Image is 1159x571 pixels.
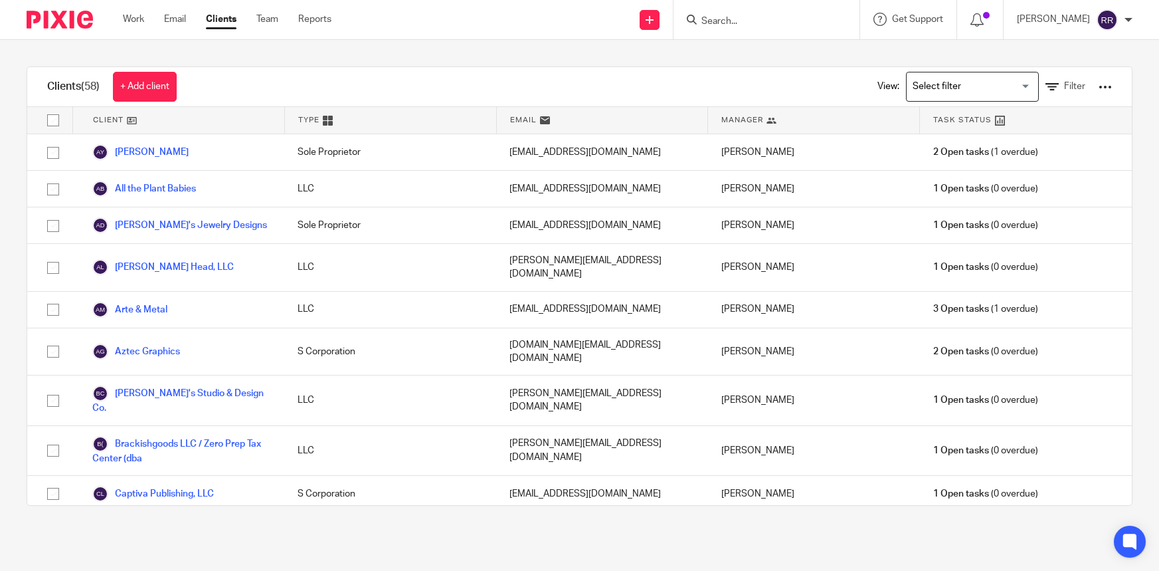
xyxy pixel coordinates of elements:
div: LLC [284,171,496,207]
span: (0 overdue) [933,345,1038,358]
img: svg%3E [92,259,108,275]
a: Reports [298,13,331,26]
input: Search for option [908,75,1031,98]
div: [PERSON_NAME] [708,328,920,376]
div: S Corporation [284,328,496,376]
img: svg%3E [92,436,108,452]
a: Clients [206,13,236,26]
h1: Clients [47,80,100,94]
span: (0 overdue) [933,394,1038,407]
div: LLC [284,426,496,475]
div: [PERSON_NAME] [708,426,920,475]
span: 3 Open tasks [933,302,989,316]
img: svg%3E [92,486,108,502]
div: S Corporation [284,476,496,512]
img: svg%3E [92,386,108,401]
span: (0 overdue) [933,444,1038,457]
span: 1 Open tasks [933,261,989,274]
div: [PERSON_NAME] [708,292,920,328]
div: [PERSON_NAME] [708,134,920,170]
div: [PERSON_NAME] [708,376,920,425]
span: Email [510,114,537,126]
span: (0 overdue) [933,182,1038,195]
a: [PERSON_NAME]'s Jewelry Designs [92,217,267,233]
a: All the Plant Babies [92,181,196,197]
div: [PERSON_NAME][EMAIL_ADDRESS][DOMAIN_NAME] [496,376,708,425]
div: LLC [284,376,496,425]
a: Aztec Graphics [92,344,180,360]
div: [PERSON_NAME] [708,207,920,243]
span: Manager [721,114,763,126]
div: [EMAIL_ADDRESS][DOMAIN_NAME] [496,207,708,243]
span: Client [93,114,124,126]
a: Team [256,13,278,26]
a: Work [123,13,144,26]
img: Pixie [27,11,93,29]
a: Arte & Metal [92,302,167,318]
span: Get Support [892,15,943,24]
div: [PERSON_NAME][EMAIL_ADDRESS][DOMAIN_NAME] [496,244,708,291]
a: [PERSON_NAME] [92,144,189,160]
span: (58) [81,81,100,92]
div: Sole Proprietor [284,207,496,243]
span: (1 overdue) [933,302,1038,316]
span: Task Status [933,114,992,126]
input: Search [700,16,820,28]
div: [EMAIL_ADDRESS][DOMAIN_NAME] [496,476,708,512]
span: 1 Open tasks [933,394,989,407]
div: [EMAIL_ADDRESS][DOMAIN_NAME] [496,134,708,170]
div: LLC [284,292,496,328]
span: 2 Open tasks [933,345,989,358]
span: (1 overdue) [933,146,1038,159]
span: Type [298,114,319,126]
div: [DOMAIN_NAME][EMAIL_ADDRESS][DOMAIN_NAME] [496,328,708,376]
span: 1 Open tasks [933,487,989,501]
span: 1 Open tasks [933,444,989,457]
img: svg%3E [92,144,108,160]
img: svg%3E [92,344,108,360]
div: [PERSON_NAME] [708,244,920,291]
img: svg%3E [92,302,108,318]
img: svg%3E [92,217,108,233]
div: [PERSON_NAME] [708,171,920,207]
img: svg%3E [1097,9,1118,31]
a: [PERSON_NAME]'s Studio & Design Co. [92,386,271,415]
span: (0 overdue) [933,261,1038,274]
div: [EMAIL_ADDRESS][DOMAIN_NAME] [496,171,708,207]
p: [PERSON_NAME] [1017,13,1090,26]
div: Sole Proprietor [284,134,496,170]
div: [PERSON_NAME] [708,476,920,512]
a: Email [164,13,186,26]
span: 2 Open tasks [933,146,989,159]
input: Select all [41,108,66,133]
div: [EMAIL_ADDRESS][DOMAIN_NAME] [496,292,708,328]
span: (0 overdue) [933,487,1038,501]
a: [PERSON_NAME] Head, LLC [92,259,234,275]
a: Captiva Publishing, LLC [92,486,214,502]
div: LLC [284,244,496,291]
span: 1 Open tasks [933,219,989,232]
a: + Add client [113,72,177,102]
div: Search for option [906,72,1039,102]
span: Filter [1064,82,1085,91]
span: 1 Open tasks [933,182,989,195]
div: View: [857,67,1112,106]
div: [PERSON_NAME][EMAIL_ADDRESS][DOMAIN_NAME] [496,426,708,475]
img: svg%3E [92,181,108,197]
span: (0 overdue) [933,219,1038,232]
a: Brackishgoods LLC / Zero Prep Tax Center (dba [92,436,271,465]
